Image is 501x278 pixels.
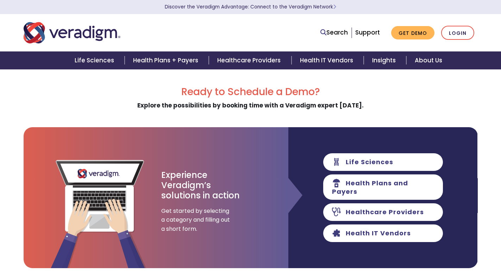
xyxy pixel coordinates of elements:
a: Search [320,28,348,37]
a: Login [441,26,474,40]
h3: Experience Veradigm’s solutions in action [161,170,240,200]
a: Insights [364,51,406,69]
a: Discover the Veradigm Advantage: Connect to the Veradigm NetworkLearn More [165,4,336,10]
a: Life Sciences [66,51,125,69]
img: Veradigm logo [24,21,120,44]
span: Get started by selecting a category and filling out a short form. [161,206,232,234]
a: About Us [406,51,451,69]
a: Health IT Vendors [292,51,364,69]
a: Health Plans + Payers [125,51,209,69]
a: Support [355,28,380,37]
a: Healthcare Providers [209,51,291,69]
span: Learn More [333,4,336,10]
strong: Explore the possibilities by booking time with a Veradigm expert [DATE]. [137,101,364,110]
h2: Ready to Schedule a Demo? [24,86,478,98]
a: Get Demo [391,26,434,40]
